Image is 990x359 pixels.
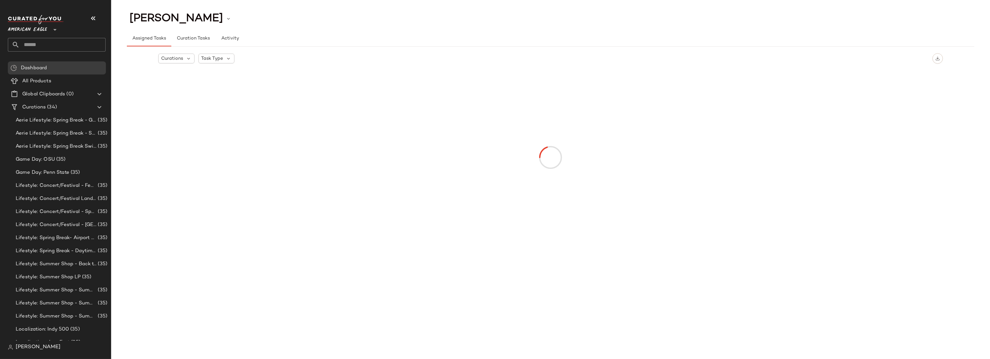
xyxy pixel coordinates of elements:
span: (35) [81,273,92,281]
span: Lifestyle: Summer Shop - Summer Abroad [16,286,96,294]
span: Game Day: OSU [16,156,55,163]
span: (35) [96,260,107,268]
img: svg%3e [10,65,17,71]
span: Activity [221,36,239,41]
span: Lifestyle: Summer Shop - Summer Internship [16,300,96,307]
span: (35) [96,247,107,255]
span: Aerie Lifestyle: Spring Break - Girly/Femme [16,117,96,124]
span: (35) [96,143,107,150]
span: (35) [96,300,107,307]
span: (35) [96,313,107,320]
span: [PERSON_NAME] [16,343,60,351]
span: Lifestyle: Concert/Festival Landing Page [16,195,96,203]
span: Localization: Jazz Fest [16,339,70,346]
span: Aerie Lifestyle: Spring Break Swimsuits Landing Page [16,143,96,150]
span: (35) [96,286,107,294]
span: [PERSON_NAME] [129,12,223,25]
span: (35) [96,221,107,229]
span: All Products [22,77,51,85]
span: Lifestyle: Summer Shop - Summer Study Sessions [16,313,96,320]
span: Localization: Indy 500 [16,326,69,333]
span: (35) [96,234,107,242]
img: svg%3e [935,56,940,61]
span: Curation Tasks [177,36,210,41]
span: (35) [70,339,80,346]
span: American Eagle [8,22,47,34]
span: Dashboard [21,64,47,72]
span: Global Clipboards [22,90,65,98]
span: (0) [65,90,73,98]
span: Lifestyle: Summer Shop LP [16,273,81,281]
span: Lifestyle: Concert/Festival - Sporty [16,208,96,216]
span: Aerie Lifestyle: Spring Break - Sporty [16,130,96,137]
span: Curations [161,55,183,62]
span: (34) [46,104,57,111]
span: Curations [22,104,46,111]
span: Lifestyle: Spring Break- Airport Style [16,234,96,242]
span: Lifestyle: Concert/Festival - [GEOGRAPHIC_DATA] [16,221,96,229]
span: (35) [69,326,80,333]
span: Assigned Tasks [132,36,166,41]
span: Lifestyle: Summer Shop - Back to School Essentials [16,260,96,268]
span: (35) [96,117,107,124]
span: (35) [96,195,107,203]
span: (35) [96,182,107,189]
span: (35) [55,156,66,163]
span: Task Type [201,55,223,62]
span: (35) [96,130,107,137]
span: Lifestyle: Spring Break - Daytime Casual [16,247,96,255]
span: Lifestyle: Concert/Festival - Femme [16,182,96,189]
span: (35) [69,169,80,176]
span: (35) [96,208,107,216]
span: Game Day: Penn State [16,169,69,176]
img: cfy_white_logo.C9jOOHJF.svg [8,15,63,24]
img: svg%3e [8,345,13,350]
